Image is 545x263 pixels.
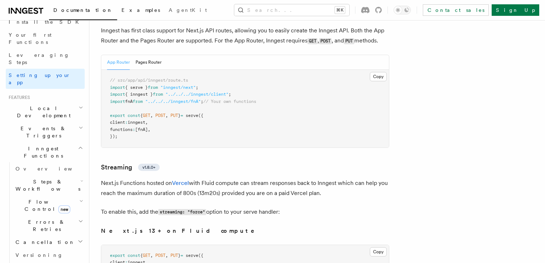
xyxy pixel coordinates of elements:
[6,69,85,89] a: Setting up your app
[394,6,411,14] button: Toggle dark mode
[153,92,163,97] span: from
[307,38,318,44] code: GET
[181,253,183,258] span: =
[178,113,181,118] span: }
[128,113,140,118] span: const
[165,253,168,258] span: ,
[53,7,113,13] span: Documentation
[164,2,211,19] a: AgentKit
[170,113,178,118] span: PUT
[165,113,168,118] span: ,
[128,120,145,125] span: inngest
[136,55,161,70] button: Pages Router
[186,113,198,118] span: serve
[133,127,135,132] span: :
[9,19,83,25] span: Install the SDK
[6,122,85,142] button: Events & Triggers
[143,253,150,258] span: GET
[13,178,80,192] span: Steps & Workflows
[196,85,198,90] span: ;
[140,253,143,258] span: {
[234,4,349,16] button: Search...⌘K
[178,253,181,258] span: }
[110,120,125,125] span: client
[6,142,85,162] button: Inngest Functions
[370,72,387,81] button: Copy
[121,7,160,13] span: Examples
[9,72,71,85] span: Setting up your app
[335,6,345,14] kbd: ⌘K
[492,4,539,16] a: Sign Up
[6,105,79,119] span: Local Development
[13,216,85,236] button: Errors & Retries
[142,164,155,170] span: v1.8.0+
[6,102,85,122] button: Local Development
[319,38,332,44] code: POST
[13,195,85,216] button: Flow Controlnew
[6,145,78,159] span: Inngest Functions
[13,239,75,246] span: Cancellation
[101,207,389,217] p: To enable this, add the option to your serve handler:
[6,28,85,49] a: Your first Functions
[165,92,229,97] span: "../../../inngest/client"
[160,85,196,90] span: "inngest/next"
[181,113,183,118] span: =
[198,253,203,258] span: ({
[169,7,207,13] span: AgentKit
[140,113,143,118] span: {
[13,236,85,249] button: Cancellation
[125,99,133,104] span: fnA
[370,247,387,257] button: Copy
[13,162,85,175] a: Overview
[101,162,160,172] a: Streamingv1.8.0+
[13,198,79,213] span: Flow Control
[110,99,125,104] span: import
[110,127,133,132] span: functions
[6,49,85,69] a: Leveraging Steps
[6,125,79,139] span: Events & Triggers
[15,166,90,172] span: Overview
[148,85,158,90] span: from
[13,249,85,262] a: Versioning
[9,52,70,65] span: Leveraging Steps
[101,178,389,198] p: Next.js Functions hosted on with Fluid compute can stream responses back to Inngest which can hel...
[172,180,189,186] a: Vercel
[344,38,354,44] code: PUT
[203,99,256,104] span: // Your own functions
[101,227,265,234] strong: Next.js 13+ on Fluid compute
[423,4,489,16] a: Contact sales
[49,2,117,20] a: Documentation
[148,127,150,132] span: ,
[110,92,125,97] span: import
[201,99,203,104] span: ;
[6,95,30,100] span: Features
[110,253,125,258] span: export
[198,113,203,118] span: ({
[150,113,153,118] span: ,
[158,209,206,215] code: streaming: "force"
[125,85,148,90] span: { serve }
[101,26,389,46] p: Inngest has first class support for Next.js API routes, allowing you to easily create the Inngest...
[133,99,143,104] span: from
[128,253,140,258] span: const
[13,175,85,195] button: Steps & Workflows
[135,127,148,132] span: [fnA]
[229,92,231,97] span: ;
[9,32,52,45] span: Your first Functions
[110,134,118,139] span: });
[110,113,125,118] span: export
[117,2,164,19] a: Examples
[58,205,70,213] span: new
[155,253,165,258] span: POST
[13,218,78,233] span: Errors & Retries
[125,92,153,97] span: { inngest }
[145,99,201,104] span: "../../../inngest/fnA"
[186,253,198,258] span: serve
[125,120,128,125] span: :
[155,113,165,118] span: POST
[150,253,153,258] span: ,
[145,120,148,125] span: ,
[170,253,178,258] span: PUT
[110,85,125,90] span: import
[143,113,150,118] span: GET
